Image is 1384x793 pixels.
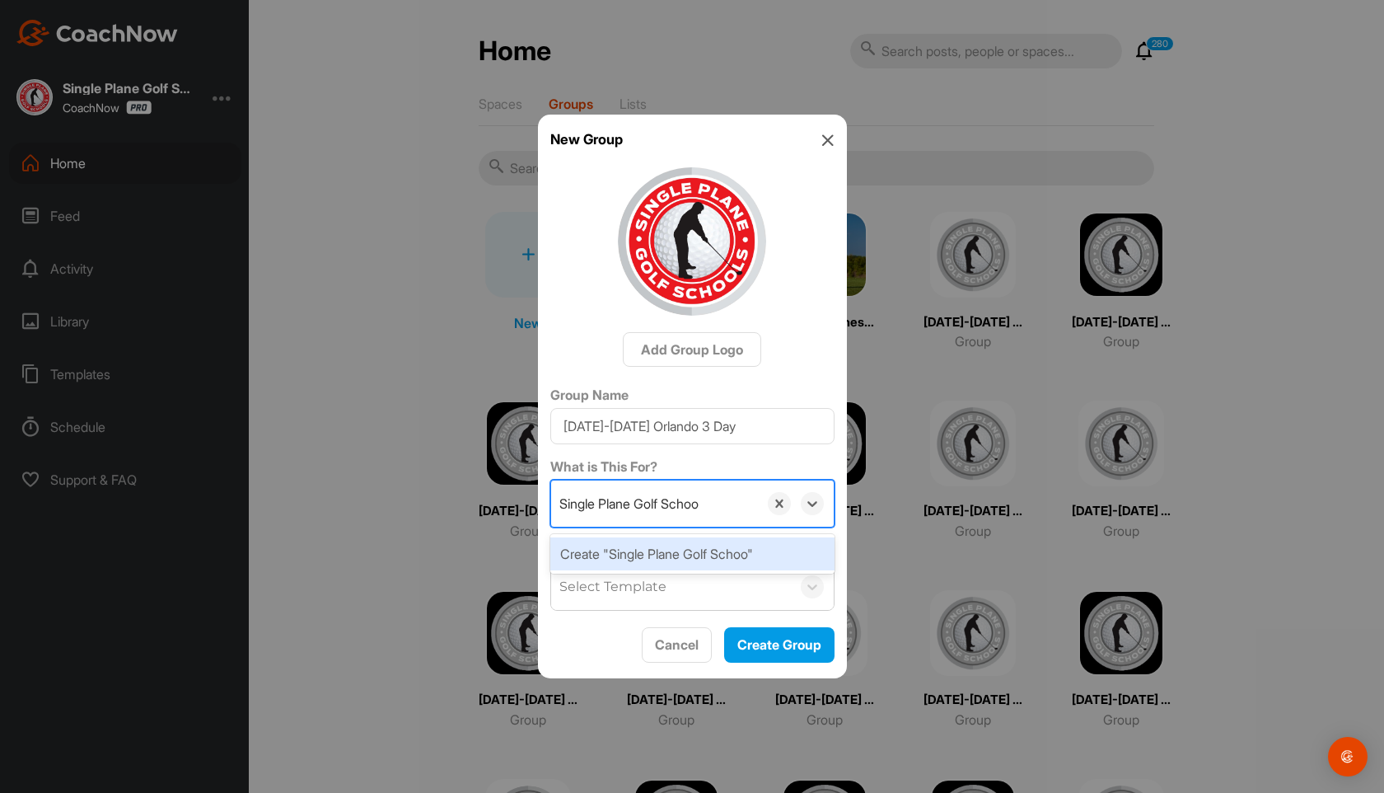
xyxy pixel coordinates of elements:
[641,341,743,358] span: Add Group Logo
[737,636,821,653] span: Create Group
[618,167,766,316] img: team
[550,537,835,570] div: Create "Single Plane Golf Schoo"
[559,577,666,597] div: Select Template
[550,457,835,476] label: What is This For?
[655,636,699,653] span: Cancel
[623,332,762,366] button: Add Group Logo
[1328,737,1368,777] div: Open Intercom Messenger
[550,385,835,405] label: Group Name
[724,627,835,663] button: Create Group
[550,129,623,150] h4: New Group
[550,408,835,444] input: Name of a group, organization, etc.
[642,627,712,663] button: Cancel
